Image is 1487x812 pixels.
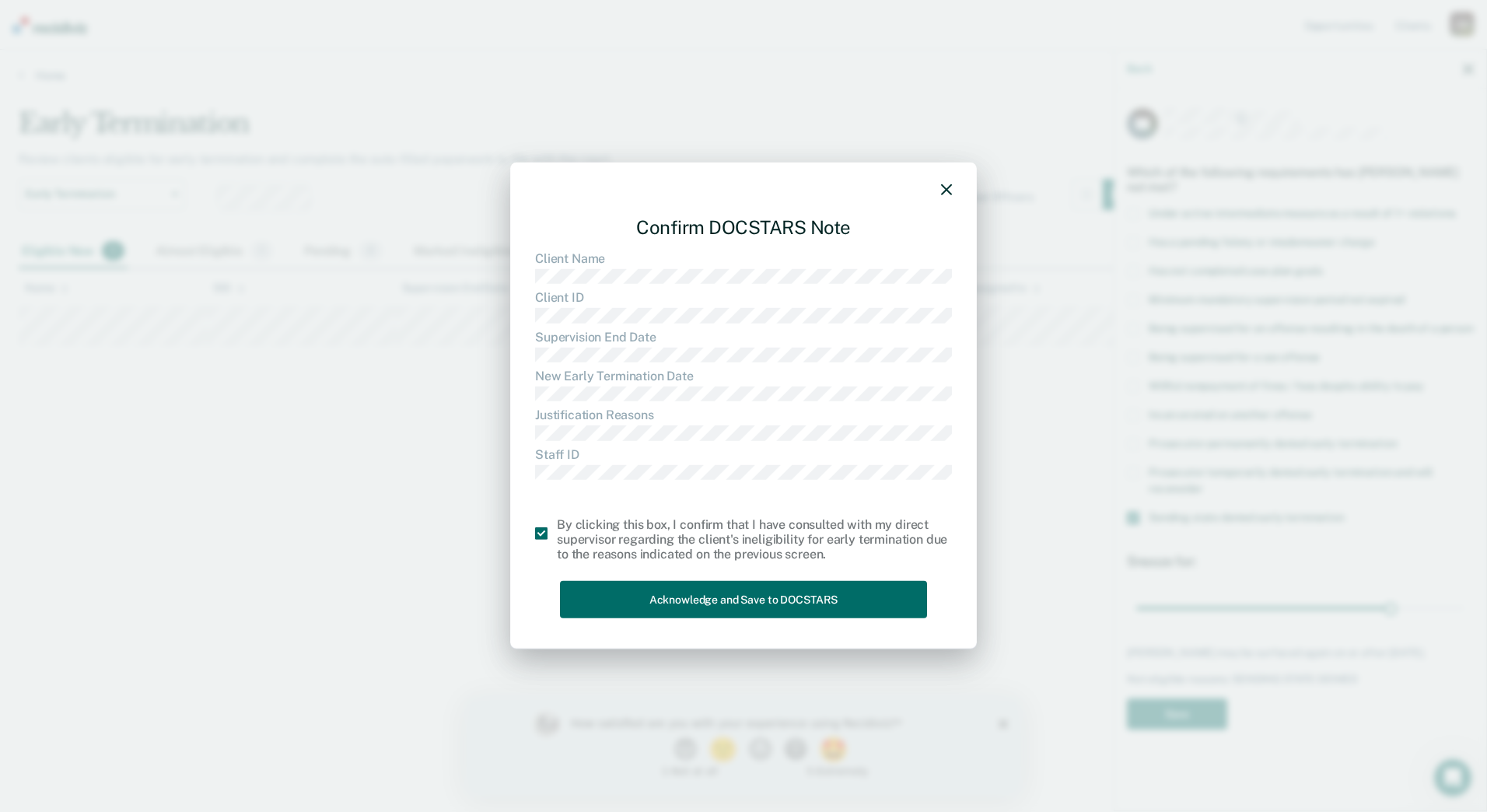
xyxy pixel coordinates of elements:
[106,70,253,80] div: 1 - Not at all
[535,446,952,461] dt: Staff ID
[534,23,543,33] div: Close survey
[319,42,346,65] button: 4
[243,42,275,65] button: 2
[535,408,952,422] dt: Justification Reasons
[283,42,310,65] button: 3
[341,70,488,80] div: 5 - Extremely
[535,251,952,266] dt: Client Name
[208,42,236,65] button: 1
[535,329,952,344] dt: Supervision End Date
[535,369,952,383] dt: New Early Termination Date
[560,580,927,618] button: Acknowledge and Save to DOCSTARS
[535,290,952,305] dt: Client ID
[106,20,465,34] div: How satisfied are you with your experience using Recidiviz?
[68,16,93,40] img: Profile image for Kim
[535,204,952,251] div: Confirm DOCSTARS Note
[557,517,952,562] div: By clicking this box, I confirm that I have consulted with my direct supervisor regarding the cli...
[354,42,386,65] button: 5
